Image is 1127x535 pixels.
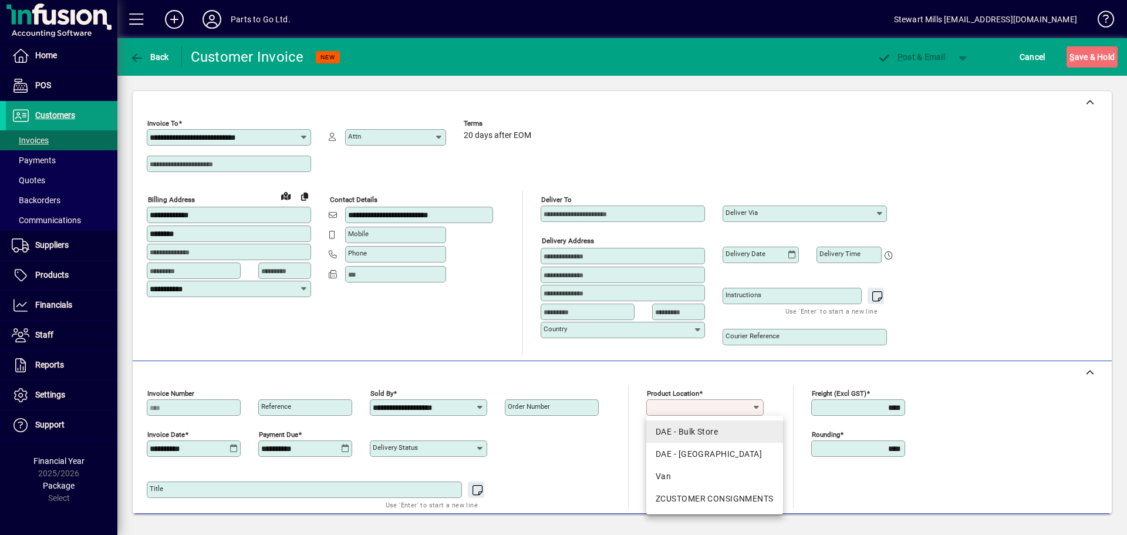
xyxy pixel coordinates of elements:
[647,389,699,398] mat-label: Product location
[726,332,780,340] mat-label: Courier Reference
[130,52,169,62] span: Back
[35,240,69,250] span: Suppliers
[35,270,69,280] span: Products
[1089,2,1112,41] a: Knowledge Base
[1067,46,1118,68] button: Save & Hold
[348,132,361,140] mat-label: Attn
[35,360,64,369] span: Reports
[1017,46,1048,68] button: Cancel
[6,41,117,70] a: Home
[35,420,65,429] span: Support
[6,261,117,290] a: Products
[386,498,478,512] mat-hint: Use 'Enter' to start a new line
[12,156,56,165] span: Payments
[656,426,774,438] div: DAE - Bulk Store
[785,304,878,318] mat-hint: Use 'Enter' to start a new line
[147,389,194,398] mat-label: Invoice number
[1069,52,1074,62] span: S
[541,196,572,204] mat-label: Deliver To
[646,487,783,510] mat-option: ZCUSTOMER CONSIGNMENTS
[35,51,57,60] span: Home
[656,448,774,460] div: DAE - [GEOGRAPHIC_DATA]
[1020,48,1045,66] span: Cancel
[871,46,951,68] button: Post & Email
[127,46,172,68] button: Back
[35,300,72,309] span: Financials
[6,351,117,380] a: Reports
[320,53,335,61] span: NEW
[6,190,117,210] a: Backorders
[348,249,367,257] mat-label: Phone
[35,390,65,399] span: Settings
[370,389,393,398] mat-label: Sold by
[6,71,117,100] a: POS
[191,48,304,66] div: Customer Invoice
[6,130,117,150] a: Invoices
[646,465,783,487] mat-option: Van
[897,52,903,62] span: P
[6,291,117,320] a: Financials
[276,186,295,205] a: View on map
[348,230,369,238] mat-label: Mobile
[6,231,117,260] a: Suppliers
[6,321,117,350] a: Staff
[147,430,185,439] mat-label: Invoice date
[12,176,45,185] span: Quotes
[544,325,567,333] mat-label: Country
[646,420,783,443] mat-option: DAE - Bulk Store
[261,402,291,410] mat-label: Reference
[33,456,85,466] span: Financial Year
[646,443,783,465] mat-option: DAE - Great Barrier Island
[812,430,840,439] mat-label: Rounding
[464,120,534,127] span: Terms
[508,402,550,410] mat-label: Order number
[1069,48,1115,66] span: ave & Hold
[12,216,81,225] span: Communications
[6,381,117,410] a: Settings
[6,170,117,190] a: Quotes
[6,150,117,170] a: Payments
[231,10,291,29] div: Parts to Go Ltd.
[464,131,531,140] span: 20 days after EOM
[193,9,231,30] button: Profile
[726,208,758,217] mat-label: Deliver via
[12,136,49,145] span: Invoices
[656,470,774,483] div: Van
[156,9,193,30] button: Add
[35,110,75,120] span: Customers
[726,250,765,258] mat-label: Delivery date
[6,410,117,440] a: Support
[295,187,314,206] button: Copy to Delivery address
[726,291,761,299] mat-label: Instructions
[117,46,182,68] app-page-header-button: Back
[6,210,117,230] a: Communications
[819,250,861,258] mat-label: Delivery time
[43,481,75,490] span: Package
[894,10,1077,29] div: Stewart Mills [EMAIL_ADDRESS][DOMAIN_NAME]
[12,196,60,205] span: Backorders
[812,389,866,398] mat-label: Freight (excl GST)
[35,330,53,339] span: Staff
[150,484,163,493] mat-label: Title
[373,443,418,452] mat-label: Delivery status
[877,52,945,62] span: ost & Email
[35,80,51,90] span: POS
[259,430,298,439] mat-label: Payment due
[656,493,774,505] div: ZCUSTOMER CONSIGNMENTS
[147,119,178,127] mat-label: Invoice To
